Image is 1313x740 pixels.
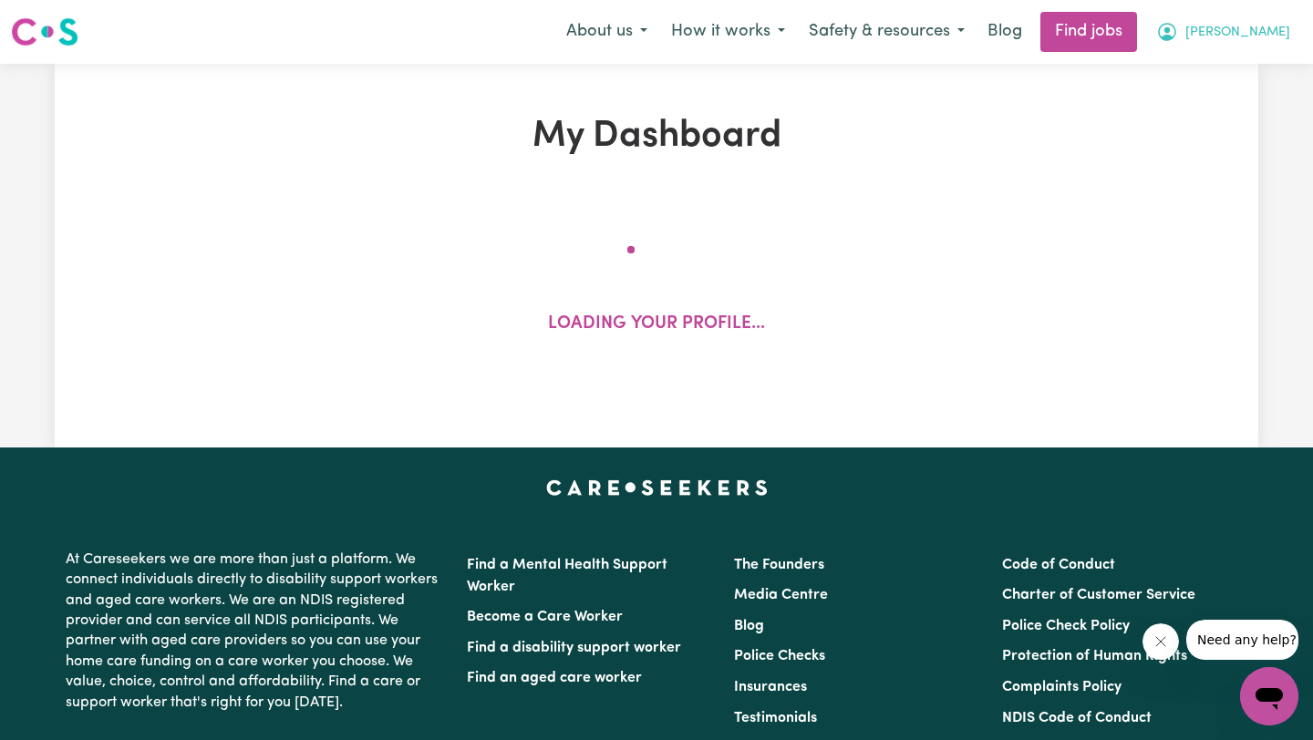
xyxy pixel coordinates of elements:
a: Charter of Customer Service [1002,588,1195,602]
a: Protection of Human Rights [1002,649,1187,663]
a: Find a Mental Health Support Worker [467,558,667,594]
a: Insurances [734,680,807,694]
a: Find an aged care worker [467,671,642,685]
a: Police Check Policy [1002,619,1130,633]
a: Media Centre [734,588,828,602]
button: Safety & resources [797,13,977,51]
a: Become a Care Worker [467,610,623,624]
p: Loading your profile... [548,312,765,338]
a: Blog [734,619,764,633]
img: Careseekers logo [11,15,78,48]
button: How it works [659,13,797,51]
a: Code of Conduct [1002,558,1115,572]
button: My Account [1144,13,1302,51]
a: The Founders [734,558,824,572]
iframe: Message from company [1186,620,1298,660]
a: Blog [977,12,1033,52]
a: Testimonials [734,711,817,725]
iframe: Close message [1142,623,1179,660]
p: At Careseekers we are more than just a platform. We connect individuals directly to disability su... [66,542,445,720]
a: Careseekers home page [546,480,768,495]
a: Find a disability support worker [467,641,681,655]
button: About us [554,13,659,51]
a: Police Checks [734,649,825,663]
a: Complaints Policy [1002,680,1122,694]
h1: My Dashboard [266,115,1047,159]
a: Careseekers logo [11,11,78,53]
a: Find jobs [1040,12,1137,52]
iframe: Button to launch messaging window [1240,667,1298,725]
span: [PERSON_NAME] [1185,23,1290,43]
a: NDIS Code of Conduct [1002,711,1152,725]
